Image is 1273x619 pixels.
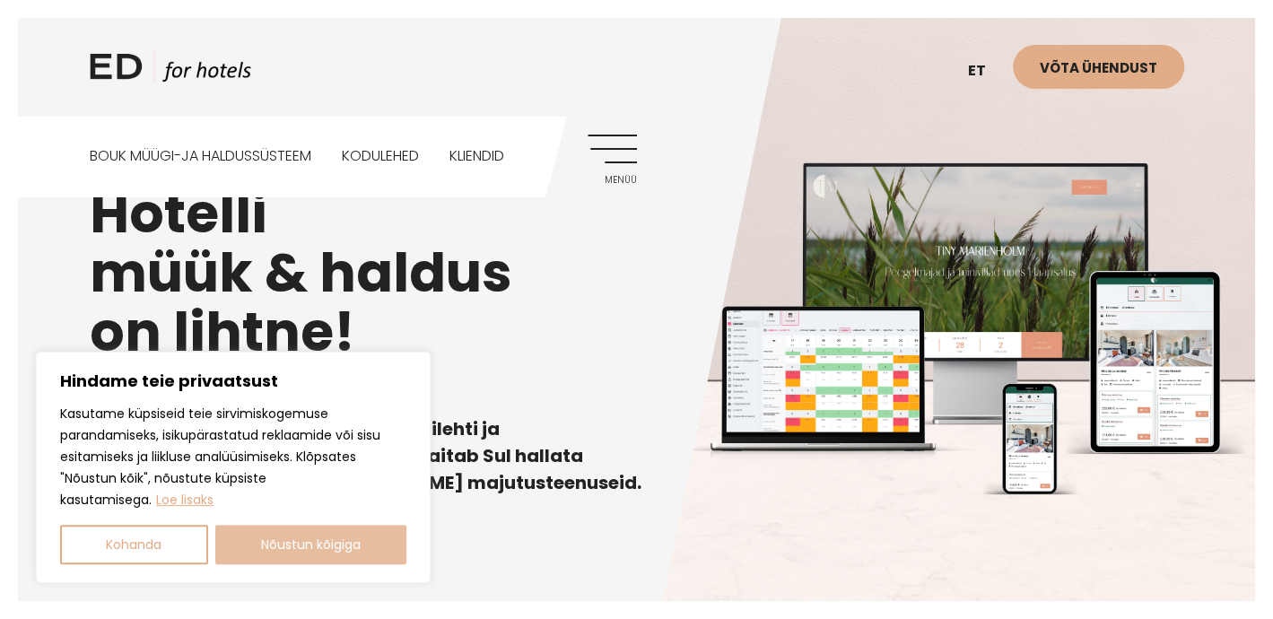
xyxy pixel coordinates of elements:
button: Nõustun kõigiga [215,525,407,564]
a: et [959,49,1013,93]
p: Kasutame küpsiseid teie sirvimiskogemuse parandamiseks, isikupärastatud reklaamide või sisu esita... [60,403,406,510]
a: Kodulehed [342,117,419,196]
a: ED HOTELS [90,49,251,94]
a: BOUK MÜÜGI-JA HALDUSSÜSTEEM [90,117,311,196]
h1: Hotelli müük & haldus on lihtne! [90,184,1184,362]
p: Hindame teie privaatsust [60,371,406,392]
a: Võta ühendust [1013,45,1184,89]
a: Menüü [588,135,637,184]
a: Loe lisaks [155,490,214,510]
button: Kohanda [60,525,208,564]
span: Menüü [588,175,637,186]
a: Kliendid [449,117,504,196]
